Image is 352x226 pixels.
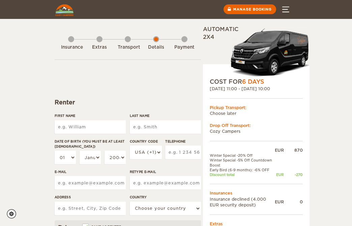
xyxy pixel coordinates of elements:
div: EUR [275,172,284,177]
label: E-mail [55,169,126,174]
label: Address [55,195,126,200]
label: Country [130,195,201,200]
div: Extras [89,44,110,51]
td: Insurances [210,190,303,196]
td: Discount total [210,172,275,177]
input: e.g. 1 234 567 890 [165,146,201,159]
div: 870 [284,147,303,153]
div: [DATE] 11:00 - [DATE] 10:00 [210,86,303,92]
td: Winter Special -20% Off [210,153,275,158]
input: e.g. William [55,120,126,134]
div: Renter [55,98,201,106]
td: Choose later [210,110,303,116]
label: Country Code [130,139,162,144]
label: Telephone [165,139,201,144]
div: Payment [174,44,195,51]
div: -270 [284,172,303,177]
a: Manage booking [224,4,276,14]
div: Transport [118,44,138,51]
div: 0 [284,199,303,205]
td: Cozy Campers [210,128,303,134]
div: Drop Off Transport: [210,123,303,128]
td: Insurance declined (4.000 EUR security deposit) [210,196,275,208]
label: Date of birth (You must be at least [DEMOGRAPHIC_DATA]) [55,139,126,149]
div: COST FOR [210,78,303,86]
label: Last Name [130,113,201,118]
input: e.g. example@example.com [130,176,201,190]
input: e.g. Street, City, Zip Code [55,202,126,215]
td: Winter Special -5% Off Countdown Boost [210,158,275,168]
div: Automatic 2x4 [203,26,310,78]
div: Insurance [61,44,81,51]
img: Stuttur-m-c-logo-2.png [230,28,310,78]
span: 6 Days [242,78,264,85]
input: e.g. example@example.com [55,176,126,190]
input: e.g. Smith [130,120,201,134]
div: EUR [275,199,284,205]
div: Details [146,44,166,51]
label: Retype E-mail [130,169,201,174]
a: Cookie settings [7,209,21,219]
div: Pickup Transport: [210,105,303,110]
div: EUR [275,147,284,153]
label: First Name [55,113,126,118]
img: Cozy Campers [55,4,74,16]
td: Early Bird (6-9 months): -6% OFF [210,168,275,172]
